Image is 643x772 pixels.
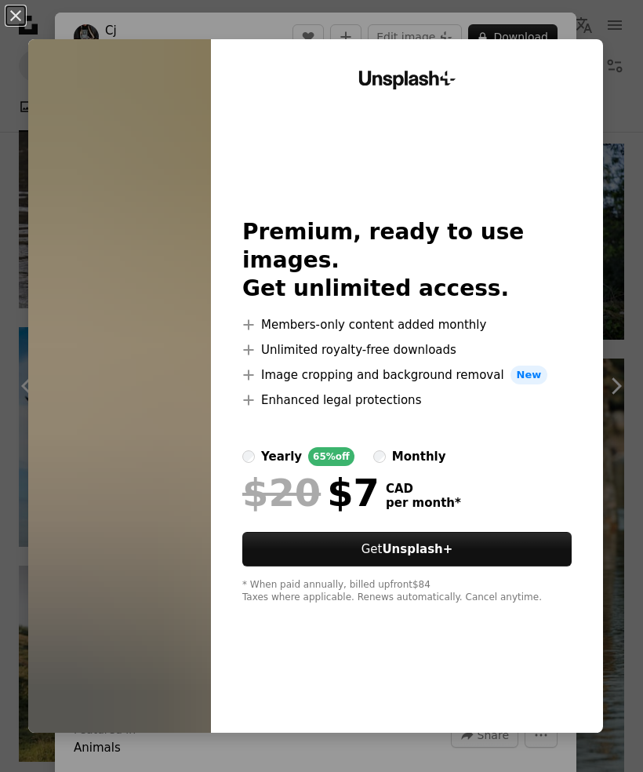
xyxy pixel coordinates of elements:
[386,496,461,510] span: per month *
[242,340,572,359] li: Unlimited royalty-free downloads
[392,447,446,466] div: monthly
[510,366,548,384] span: New
[386,482,461,496] span: CAD
[308,447,354,466] div: 65% off
[261,447,302,466] div: yearly
[242,450,255,463] input: yearly65%off
[242,532,572,566] button: GetUnsplash+
[242,315,572,334] li: Members-only content added monthly
[242,391,572,410] li: Enhanced legal protections
[242,472,321,513] span: $20
[242,472,380,513] div: $7
[382,542,452,556] strong: Unsplash+
[242,366,572,384] li: Image cropping and background removal
[373,450,386,463] input: monthly
[242,579,572,604] div: * When paid annually, billed upfront $84 Taxes where applicable. Renews automatically. Cancel any...
[242,218,572,303] h2: Premium, ready to use images. Get unlimited access.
